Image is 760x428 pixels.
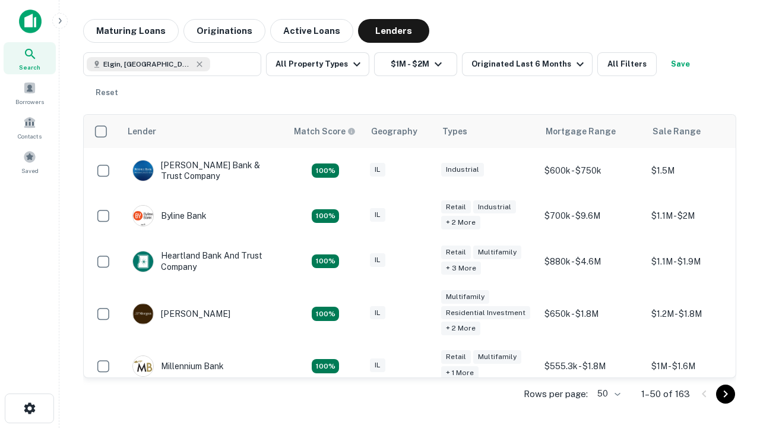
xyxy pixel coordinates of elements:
[133,206,153,226] img: picture
[441,290,489,304] div: Multifamily
[270,19,353,43] button: Active Loans
[441,322,480,335] div: + 2 more
[183,19,265,43] button: Originations
[661,52,699,76] button: Save your search to get updates of matches that match your search criteria.
[473,246,521,259] div: Multifamily
[132,205,207,226] div: Byline Bank
[442,124,467,139] div: Types
[441,366,479,380] div: + 1 more
[441,262,481,275] div: + 3 more
[435,115,539,148] th: Types
[103,59,192,70] span: Elgin, [GEOGRAPHIC_DATA], [GEOGRAPHIC_DATA]
[294,125,356,138] div: Capitalize uses an advanced AI algorithm to match your search with the best lender. The match sco...
[441,306,530,320] div: Residential Investment
[645,148,752,193] td: $1.5M
[358,19,429,43] button: Lenders
[132,250,275,272] div: Heartland Bank And Trust Company
[645,284,752,344] td: $1.2M - $1.8M
[4,111,56,143] a: Contacts
[312,163,339,178] div: Matching Properties: 28, hasApolloMatch: undefined
[370,306,385,320] div: IL
[539,148,645,193] td: $600k - $750k
[539,238,645,284] td: $880k - $4.6M
[132,355,224,377] div: Millennium Bank
[312,209,339,224] div: Matching Properties: 18, hasApolloMatch: undefined
[133,251,153,272] img: picture
[471,57,587,71] div: Originated Last 6 Months
[371,124,417,139] div: Geography
[653,124,701,139] div: Sale Range
[121,115,287,148] th: Lender
[4,77,56,109] a: Borrowers
[539,115,645,148] th: Mortgage Range
[294,125,353,138] h6: Match Score
[132,160,275,181] div: [PERSON_NAME] Bank & Trust Company
[473,200,516,214] div: Industrial
[266,52,369,76] button: All Property Types
[370,208,385,222] div: IL
[133,304,153,324] img: picture
[641,387,690,401] p: 1–50 of 163
[374,52,457,76] button: $1M - $2M
[645,193,752,238] td: $1.1M - $2M
[716,385,735,404] button: Go to next page
[88,81,126,105] button: Reset
[83,19,179,43] button: Maturing Loans
[539,284,645,344] td: $650k - $1.8M
[21,166,39,175] span: Saved
[19,62,40,72] span: Search
[441,246,471,259] div: Retail
[312,307,339,321] div: Matching Properties: 24, hasApolloMatch: undefined
[370,253,385,267] div: IL
[18,131,42,141] span: Contacts
[4,146,56,178] a: Saved
[441,350,471,364] div: Retail
[701,295,760,352] iframe: Chat Widget
[539,193,645,238] td: $700k - $9.6M
[593,385,622,402] div: 50
[364,115,435,148] th: Geography
[370,163,385,177] div: IL
[645,115,752,148] th: Sale Range
[441,216,480,229] div: + 2 more
[133,160,153,181] img: picture
[370,358,385,372] div: IL
[597,52,657,76] button: All Filters
[128,124,156,139] div: Lender
[473,350,521,364] div: Multifamily
[133,356,153,376] img: picture
[645,238,752,284] td: $1.1M - $1.9M
[524,387,588,401] p: Rows per page:
[19,10,42,33] img: capitalize-icon.png
[287,115,364,148] th: Capitalize uses an advanced AI algorithm to match your search with the best lender. The match sco...
[441,200,471,214] div: Retail
[312,359,339,373] div: Matching Properties: 16, hasApolloMatch: undefined
[462,52,593,76] button: Originated Last 6 Months
[546,124,616,139] div: Mortgage Range
[645,344,752,389] td: $1M - $1.6M
[312,254,339,269] div: Matching Properties: 20, hasApolloMatch: undefined
[4,42,56,74] a: Search
[539,344,645,389] td: $555.3k - $1.8M
[441,163,484,177] div: Industrial
[15,97,44,106] span: Borrowers
[132,303,230,325] div: [PERSON_NAME]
